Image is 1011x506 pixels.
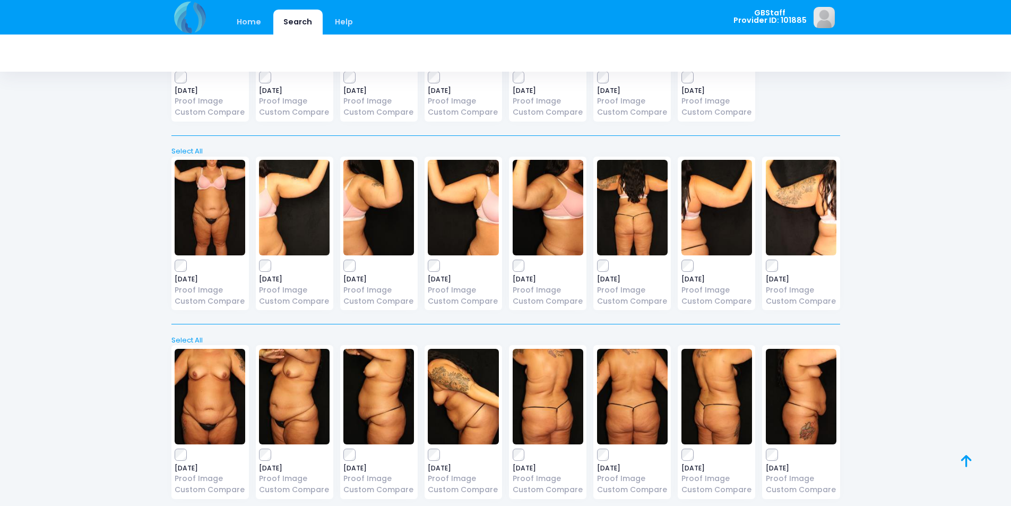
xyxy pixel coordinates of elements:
img: image [259,349,330,444]
a: Custom Compare [681,484,752,495]
span: [DATE] [175,465,245,471]
span: [DATE] [175,276,245,282]
span: [DATE] [259,88,330,94]
span: [DATE] [597,88,668,94]
img: image [681,349,752,444]
span: [DATE] [175,88,245,94]
a: Custom Compare [597,107,668,118]
a: Proof Image [513,285,583,296]
a: Custom Compare [428,484,498,495]
a: Custom Compare [766,296,836,307]
a: Proof Image [259,285,330,296]
span: [DATE] [513,88,583,94]
span: [DATE] [681,276,752,282]
span: [DATE] [343,276,414,282]
img: image [343,349,414,444]
a: Custom Compare [513,484,583,495]
a: Custom Compare [766,484,836,495]
a: Proof Image [343,285,414,296]
a: Custom Compare [343,484,414,495]
span: [DATE] [513,276,583,282]
a: Proof Image [428,285,498,296]
img: image [428,349,498,444]
img: image [175,160,245,255]
span: [DATE] [343,88,414,94]
span: GBStaff Provider ID: 101885 [733,9,807,24]
a: Proof Image [681,96,752,107]
a: Custom Compare [428,107,498,118]
a: Select All [168,146,843,157]
img: image [766,160,836,255]
a: Proof Image [681,473,752,484]
a: Proof Image [766,473,836,484]
a: Search [273,10,323,35]
a: Proof Image [513,96,583,107]
a: Custom Compare [259,296,330,307]
a: Custom Compare [597,296,668,307]
span: [DATE] [428,88,498,94]
a: Custom Compare [513,296,583,307]
img: image [597,349,668,444]
a: Custom Compare [681,296,752,307]
span: [DATE] [681,88,752,94]
a: Help [324,10,363,35]
a: Custom Compare [343,296,414,307]
img: image [343,160,414,255]
a: Custom Compare [597,484,668,495]
a: Custom Compare [175,107,245,118]
a: Proof Image [428,473,498,484]
span: [DATE] [766,465,836,471]
img: image [681,160,752,255]
a: Proof Image [175,473,245,484]
span: [DATE] [259,276,330,282]
a: Custom Compare [259,484,330,495]
span: [DATE] [597,276,668,282]
span: [DATE] [513,465,583,471]
a: Proof Image [428,96,498,107]
a: Proof Image [175,285,245,296]
a: Custom Compare [681,107,752,118]
img: image [513,349,583,444]
a: Home [227,10,272,35]
span: [DATE] [428,276,498,282]
span: [DATE] [681,465,752,471]
a: Proof Image [597,96,668,107]
a: Proof Image [259,96,330,107]
a: Custom Compare [513,107,583,118]
span: [DATE] [343,465,414,471]
img: image [513,160,583,255]
a: Proof Image [681,285,752,296]
a: Proof Image [175,96,245,107]
a: Custom Compare [175,484,245,495]
a: Proof Image [597,285,668,296]
img: image [175,349,245,444]
a: Proof Image [259,473,330,484]
a: Proof Image [766,285,836,296]
a: Proof Image [597,473,668,484]
a: Proof Image [513,473,583,484]
span: [DATE] [428,465,498,471]
span: [DATE] [597,465,668,471]
span: [DATE] [259,465,330,471]
img: image [597,160,668,255]
span: [DATE] [766,276,836,282]
img: image [259,160,330,255]
img: image [428,160,498,255]
a: Custom Compare [259,107,330,118]
a: Custom Compare [343,107,414,118]
a: Custom Compare [175,296,245,307]
a: Select All [168,335,843,346]
a: Proof Image [343,473,414,484]
img: image [814,7,835,28]
img: image [766,349,836,444]
a: Proof Image [343,96,414,107]
a: Custom Compare [428,296,498,307]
